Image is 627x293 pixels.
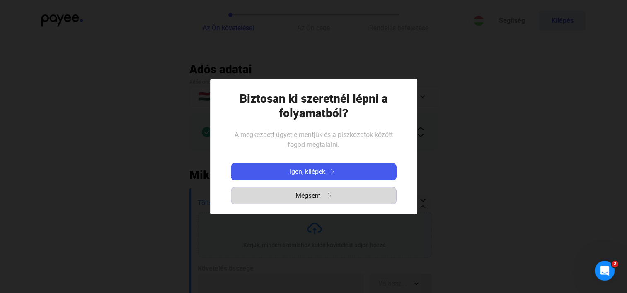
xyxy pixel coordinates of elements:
[231,187,397,204] button: Mégsemarrow-right-grey
[231,163,397,180] button: Igen, kilépekarrow-right-white
[231,91,397,120] h1: Biztosan ki szeretnél lépni a folyamatból?
[612,261,618,267] span: 2
[235,131,393,149] span: A megkezdett ügyet elmentjük és a piszkozatok között fogod megtalálni.
[290,167,325,177] span: Igen, kilépek
[295,191,321,201] span: Mégsem
[595,261,615,281] iframe: Intercom live chat
[327,193,332,198] img: arrow-right-grey
[327,169,337,174] img: arrow-right-white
